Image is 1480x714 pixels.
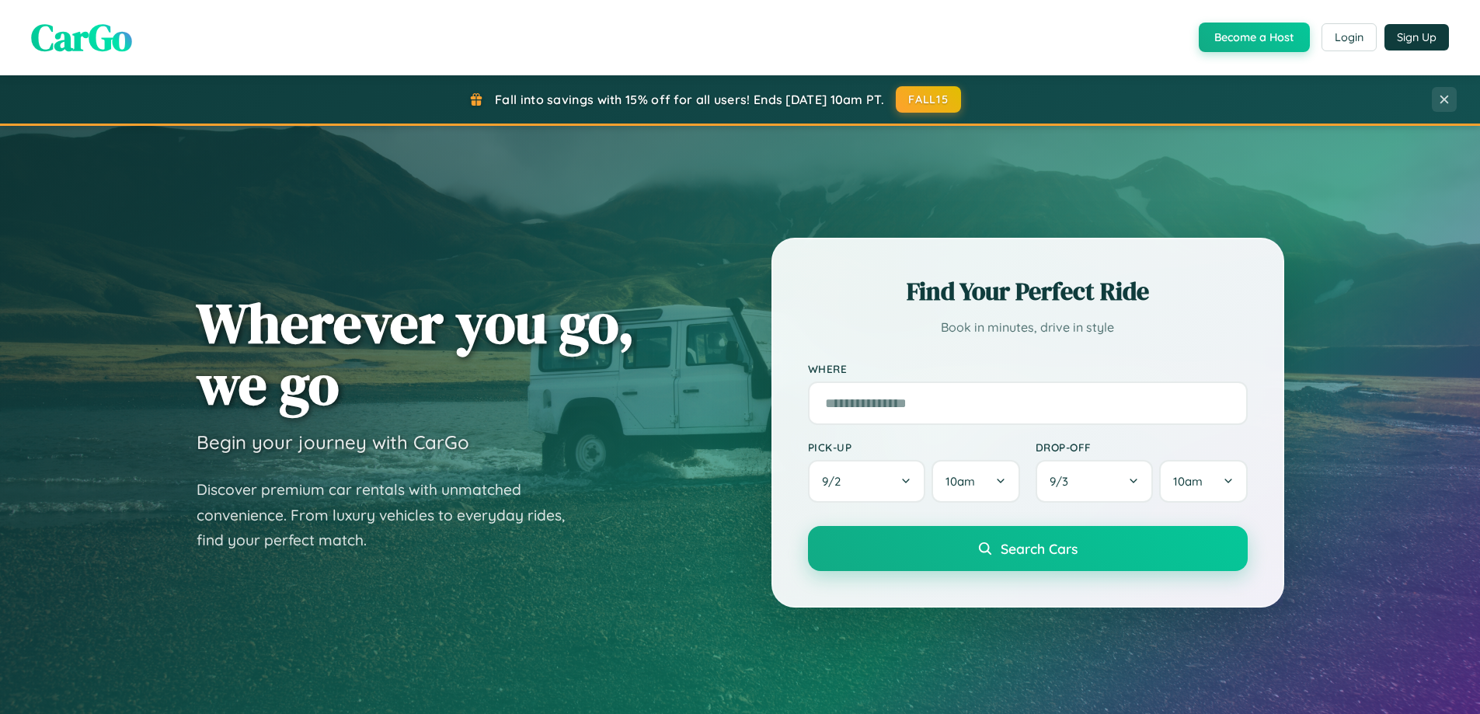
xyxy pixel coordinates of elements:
[1036,441,1248,454] label: Drop-off
[808,362,1248,375] label: Where
[1199,23,1310,52] button: Become a Host
[1322,23,1377,51] button: Login
[31,12,132,63] span: CarGo
[197,292,635,415] h1: Wherever you go, we go
[1001,540,1078,557] span: Search Cars
[495,92,884,107] span: Fall into savings with 15% off for all users! Ends [DATE] 10am PT.
[808,441,1020,454] label: Pick-up
[197,477,585,553] p: Discover premium car rentals with unmatched convenience. From luxury vehicles to everyday rides, ...
[822,474,848,489] span: 9 / 2
[945,474,975,489] span: 10am
[808,274,1248,308] h2: Find Your Perfect Ride
[1036,460,1154,503] button: 9/3
[808,460,926,503] button: 9/2
[1173,474,1203,489] span: 10am
[1384,24,1449,51] button: Sign Up
[808,316,1248,339] p: Book in minutes, drive in style
[1159,460,1247,503] button: 10am
[896,86,961,113] button: FALL15
[932,460,1019,503] button: 10am
[808,526,1248,571] button: Search Cars
[197,430,469,454] h3: Begin your journey with CarGo
[1050,474,1076,489] span: 9 / 3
